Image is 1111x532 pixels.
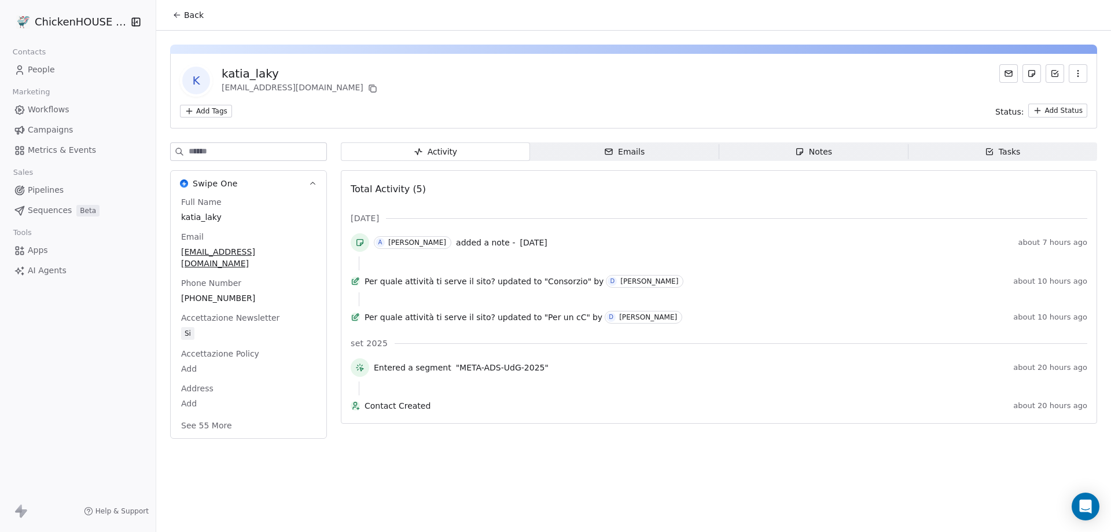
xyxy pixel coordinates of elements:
[179,383,216,394] span: Address
[9,261,146,280] a: AI Agents
[180,105,232,118] button: Add Tags
[8,224,36,241] span: Tools
[193,178,238,189] span: Swipe One
[610,277,615,286] div: D
[28,265,67,277] span: AI Agents
[985,146,1021,158] div: Tasks
[545,311,590,323] span: "Per un cC"
[619,313,677,321] div: [PERSON_NAME]
[28,64,55,76] span: People
[9,201,146,220] a: SequencesBeta
[28,204,72,217] span: Sequences
[84,507,149,516] a: Help & Support
[351,184,426,195] span: Total Activity (5)
[14,12,123,32] button: ChickenHOUSE snc
[181,398,316,409] span: Add
[1013,363,1087,372] span: about 20 hours ago
[8,43,51,61] span: Contacts
[456,237,515,248] span: added a note -
[374,362,451,373] span: Entered a segment
[9,120,146,140] a: Campaigns
[378,238,382,247] div: A
[520,238,547,247] span: [DATE]
[1013,277,1087,286] span: about 10 hours ago
[620,277,678,285] div: [PERSON_NAME]
[179,312,282,324] span: Accettazione Newsletter
[498,311,542,323] span: updated to
[28,244,48,256] span: Apps
[28,104,69,116] span: Workflows
[9,181,146,200] a: Pipelines
[365,311,495,323] span: Per quale attività ti serve il sito?
[179,196,224,208] span: Full Name
[185,328,191,339] div: Si
[171,196,326,438] div: Swipe OneSwipe One
[9,241,146,260] a: Apps
[179,348,262,359] span: Accettazione Policy
[179,231,206,243] span: Email
[222,82,380,96] div: [EMAIL_ADDRESS][DOMAIN_NAME]
[388,239,446,247] div: [PERSON_NAME]
[365,400,1009,412] span: Contact Created
[1072,493,1099,520] div: Open Intercom Messenger
[171,171,326,196] button: Swipe OneSwipe One
[1013,313,1087,322] span: about 10 hours ago
[795,146,832,158] div: Notes
[28,144,96,156] span: Metrics & Events
[181,246,316,269] span: [EMAIL_ADDRESS][DOMAIN_NAME]
[76,205,100,217] span: Beta
[181,211,316,223] span: katia_laky
[182,67,210,94] span: k
[456,362,549,373] span: "META-ADS-UdG-2025"
[181,363,316,375] span: Add
[995,106,1024,118] span: Status:
[179,277,244,289] span: Phone Number
[8,164,38,181] span: Sales
[181,292,316,304] span: [PHONE_NUMBER]
[1013,401,1087,410] span: about 20 hours ago
[16,15,30,29] img: 4.jpg
[8,83,55,101] span: Marketing
[1018,238,1087,247] span: about 7 hours ago
[28,184,64,196] span: Pipelines
[593,311,602,323] span: by
[95,507,149,516] span: Help & Support
[351,337,388,349] span: set 2025
[1028,104,1087,118] button: Add Status
[35,14,127,30] span: ChickenHOUSE snc
[174,415,239,436] button: See 55 More
[609,313,613,322] div: D
[365,276,495,287] span: Per quale attività ti serve il sito?
[222,65,380,82] div: katia_laky
[9,100,146,119] a: Workflows
[498,276,542,287] span: updated to
[520,236,547,250] a: [DATE]
[545,276,592,287] span: "Consorzio"
[594,276,604,287] span: by
[9,141,146,160] a: Metrics & Events
[28,124,73,136] span: Campaigns
[604,146,645,158] div: Emails
[9,60,146,79] a: People
[351,212,379,224] span: [DATE]
[165,5,211,25] button: Back
[184,9,204,21] span: Back
[180,179,188,188] img: Swipe One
